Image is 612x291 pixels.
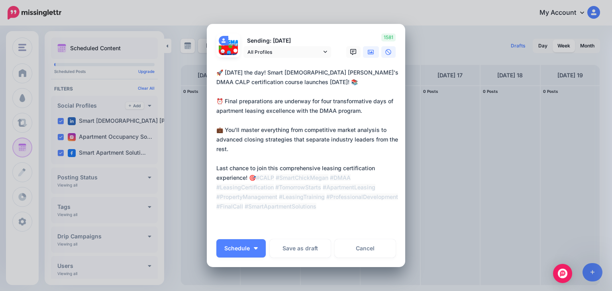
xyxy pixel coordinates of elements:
[243,46,331,58] a: All Profiles
[553,264,572,283] div: Open Intercom Messenger
[216,239,266,258] button: Schedule
[247,48,322,56] span: All Profiles
[335,239,396,258] a: Cancel
[228,36,238,45] img: 273388243_356788743117728_5079064472810488750_n-bsa130694.png
[219,36,228,45] img: user_default_image.png
[381,33,396,41] span: 1581
[243,36,331,45] p: Sending: [DATE]
[270,239,331,258] button: Save as draft
[219,45,238,65] img: 162108471_929565637859961_2209139901119392515_n-bsa130695.jpg
[254,247,258,250] img: arrow-down-white.png
[224,246,250,251] span: Schedule
[216,68,400,211] div: 🚀 [DATE] the day! Smart [DEMOGRAPHIC_DATA] [PERSON_NAME]'s DMAA CALP certification course launche...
